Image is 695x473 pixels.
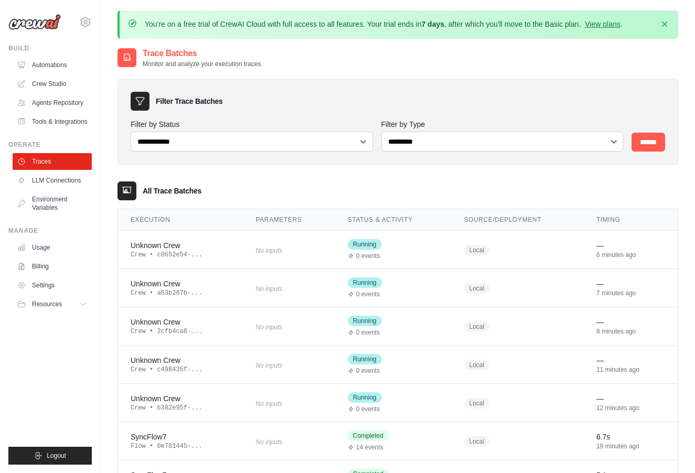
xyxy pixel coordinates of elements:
[585,20,620,28] a: View plans
[256,247,283,254] span: No inputs
[8,44,92,52] div: Build
[143,186,201,196] h3: All Trace Batches
[464,283,490,294] span: Local
[47,451,66,460] span: Logout
[256,324,283,331] span: No inputs
[356,443,383,451] span: 14 events
[131,442,231,450] div: Flow • 0e781445-...
[13,296,92,313] button: Resources
[256,285,283,293] span: No inputs
[131,432,231,442] div: SyncFlow7
[131,278,231,289] div: Unknown Crew
[8,227,92,235] div: Manage
[256,281,323,295] div: No inputs
[131,119,373,130] label: Filter by Status
[143,47,261,60] h2: Trace Batches
[13,239,92,256] a: Usage
[118,307,678,346] tr: View details for Unknown Crew execution
[131,355,231,365] div: Unknown Crew
[356,290,380,298] span: 0 events
[118,209,243,231] th: Execution
[596,240,665,251] div: —
[8,14,61,30] img: Logo
[596,404,665,412] div: 12 minutes ago
[348,431,389,441] span: Completed
[356,328,380,337] span: 0 events
[131,317,231,327] div: Unknown Crew
[8,141,92,149] div: Operate
[256,396,323,410] div: No inputs
[596,442,665,450] div: 19 minutes ago
[156,96,222,106] h3: Filter Trace Batches
[596,317,665,327] div: —
[256,243,323,257] div: No inputs
[348,392,382,403] span: Running
[13,113,92,130] a: Tools & Integrations
[356,367,380,375] span: 0 events
[256,319,323,334] div: No inputs
[596,365,665,374] div: 11 minutes ago
[131,327,231,336] div: Crew • 2cfb4ca8-...
[256,362,283,369] span: No inputs
[596,327,665,336] div: 8 minutes ago
[381,119,624,130] label: Filter by Type
[118,231,678,269] tr: View details for Unknown Crew execution
[596,393,665,404] div: —
[464,245,490,255] span: Local
[13,258,92,275] a: Billing
[452,209,584,231] th: Source/Deployment
[421,20,444,28] strong: 7 days
[118,346,678,384] tr: View details for Unknown Crew execution
[131,251,231,259] div: Crew • c0652e54-...
[464,321,490,332] span: Local
[32,300,62,308] span: Resources
[13,191,92,216] a: Environment Variables
[596,355,665,365] div: —
[356,405,380,413] span: 0 events
[131,289,231,297] div: Crew • a63b267b-...
[131,404,231,412] div: Crew • b382e95f-...
[13,94,92,111] a: Agents Repository
[256,400,283,407] span: No inputs
[348,354,382,364] span: Running
[348,277,382,288] span: Running
[596,289,665,297] div: 7 minutes ago
[464,398,490,408] span: Local
[13,277,92,294] a: Settings
[584,209,678,231] th: Timing
[464,436,490,447] span: Local
[256,358,323,372] div: No inputs
[118,269,678,307] tr: View details for Unknown Crew execution
[335,209,452,231] th: Status & Activity
[118,384,678,422] tr: View details for Unknown Crew execution
[145,19,623,29] p: You're on a free trial of CrewAI Cloud with full access to all features. Your trial ends in , aft...
[596,251,665,259] div: 6 minutes ago
[13,153,92,170] a: Traces
[596,278,665,289] div: —
[118,422,678,460] tr: View details for SyncFlow7 execution
[256,438,283,446] span: No inputs
[13,172,92,189] a: LLM Connections
[143,60,261,68] p: Monitor and analyze your execution traces
[256,434,323,448] div: No inputs
[596,432,665,442] div: 6.7s
[356,252,380,260] span: 0 events
[464,360,490,370] span: Local
[348,316,382,326] span: Running
[348,239,382,250] span: Running
[13,76,92,92] a: Crew Studio
[131,240,231,251] div: Unknown Crew
[243,209,335,231] th: Parameters
[13,57,92,73] a: Automations
[131,365,231,374] div: Crew • c498435f-...
[8,447,92,465] button: Logout
[131,393,231,404] div: Unknown Crew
